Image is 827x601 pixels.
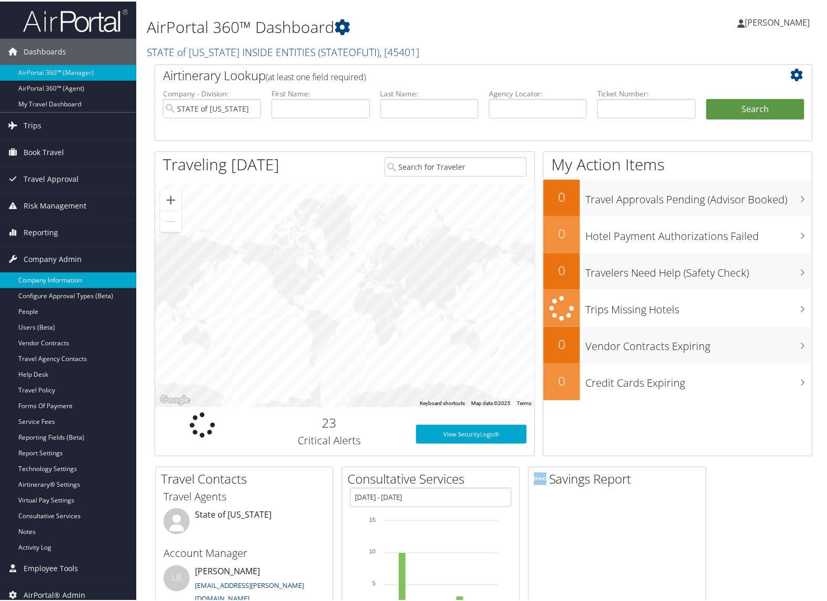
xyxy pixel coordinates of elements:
[543,223,580,241] h2: 0
[160,210,181,231] button: Zoom out
[163,152,279,174] h1: Traveling [DATE]
[597,87,695,97] label: Ticket Number:
[543,362,812,399] a: 0Credit Cards Expiring
[164,564,190,590] div: LB
[24,191,86,217] span: Risk Management
[543,252,812,288] a: 0Travelers Need Help (Safety Check)
[585,259,812,279] h3: Travelers Need Help (Safety Check)
[161,468,333,486] h2: Travel Contacts
[543,260,580,278] h2: 0
[385,156,527,175] input: Search for Traveler
[163,65,750,83] h2: Airtinerary Lookup
[158,507,330,541] li: State of [US_STATE]
[24,138,64,164] span: Book Travel
[738,5,821,37] a: [PERSON_NAME]
[24,554,78,581] span: Employee Tools
[163,87,261,97] label: Company - Division:
[24,111,41,137] span: Trips
[347,468,519,486] h2: Consultative Services
[517,399,531,405] a: Terms (opens in new tab)
[160,188,181,209] button: Zoom in
[147,43,419,58] a: STATE of [US_STATE] INSIDE ENTITIES
[543,215,812,252] a: 0Hotel Payment Authorizations Failed
[158,392,192,406] img: Google
[373,579,376,585] tspan: 5
[471,399,510,405] span: Map data ©2025
[416,423,527,442] a: View SecurityLogic®
[534,471,547,484] img: domo-logo.png
[585,222,812,242] h3: Hotel Payment Authorizations Failed
[147,15,596,37] h1: AirPortal 360™ Dashboard
[24,218,58,244] span: Reporting
[706,97,804,118] button: Search
[534,468,706,486] h2: Savings Report
[380,87,478,97] label: Last Name:
[489,87,587,97] label: Agency Locator:
[24,165,79,191] span: Travel Approval
[369,515,376,521] tspan: 15
[369,547,376,553] tspan: 10
[543,370,580,388] h2: 0
[158,392,192,406] a: Open this area in Google Maps (opens a new window)
[23,7,128,31] img: airportal-logo.png
[585,369,812,389] h3: Credit Cards Expiring
[266,70,366,81] span: (at least one field required)
[258,412,400,430] h2: 23
[585,296,812,315] h3: Trips Missing Hotels
[745,15,810,27] span: [PERSON_NAME]
[543,152,812,174] h1: My Action Items
[585,332,812,352] h3: Vendor Contracts Expiring
[24,245,82,271] span: Company Admin
[164,545,325,560] h3: Account Manager
[379,43,419,58] span: , [ 45401 ]
[543,187,580,204] h2: 0
[543,288,812,325] a: Trips Missing Hotels
[543,334,580,352] h2: 0
[164,488,325,502] h3: Travel Agents
[271,87,369,97] label: First Name:
[585,185,812,205] h3: Travel Approvals Pending (Advisor Booked)
[318,43,379,58] span: ( STATEOFUTI )
[543,325,812,362] a: 0Vendor Contracts Expiring
[258,432,400,446] h3: Critical Alerts
[420,398,465,406] button: Keyboard shortcuts
[543,178,812,215] a: 0Travel Approvals Pending (Advisor Booked)
[24,37,66,63] span: Dashboards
